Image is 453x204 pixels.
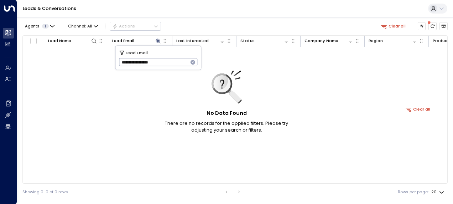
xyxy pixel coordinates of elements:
[23,5,76,11] a: Leads & Conversations
[126,49,148,56] span: Lead Email
[240,37,290,44] div: Status
[22,22,56,30] button: Agents1
[42,24,49,29] span: 1
[403,105,433,113] button: Clear all
[66,22,100,30] span: Channel:
[66,22,100,30] button: Channel:All
[110,22,161,30] button: Actions
[369,37,383,44] div: Region
[398,189,428,195] label: Rows per page:
[48,37,97,44] div: Lead Name
[110,22,161,30] div: Button group with a nested menu
[207,109,247,117] h5: No Data Found
[112,37,134,44] div: Lead Email
[369,37,418,44] div: Region
[304,37,354,44] div: Company Name
[30,37,37,45] span: Toggle select all
[25,24,40,28] span: Agents
[113,24,135,29] div: Actions
[418,22,426,30] button: Customize
[87,24,92,29] span: All
[112,37,161,44] div: Lead Email
[176,37,209,44] div: Last Interacted
[433,37,449,44] div: Product
[155,120,298,133] p: There are no records for the applied filters. Please try adjusting your search or filters.
[379,22,408,30] button: Clear all
[431,188,446,197] div: 20
[222,188,244,196] nav: pagination navigation
[22,189,68,195] div: Showing 0-0 of 0 rows
[240,37,255,44] div: Status
[304,37,338,44] div: Company Name
[439,22,448,30] button: Archived Leads
[176,37,225,44] div: Last Interacted
[428,22,437,30] span: There are new threads available. Refresh the grid to view the latest updates.
[48,37,71,44] div: Lead Name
